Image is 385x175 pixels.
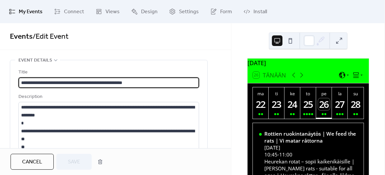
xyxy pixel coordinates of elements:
[332,87,348,119] button: la27
[248,59,369,67] div: [DATE]
[33,29,69,44] span: / Edit Event
[239,3,272,21] a: Install
[300,87,316,119] button: to25
[286,91,298,97] div: ke
[334,91,346,97] div: la
[253,8,267,16] span: Install
[264,151,278,158] span: 10:45
[302,98,314,110] div: 25
[22,158,42,166] span: Cancel
[350,98,362,110] div: 28
[105,8,120,16] span: Views
[318,91,330,97] div: pe
[255,98,267,110] div: 22
[253,87,269,119] button: ma22
[4,3,47,21] a: My Events
[164,3,204,21] a: Settings
[350,91,362,97] div: su
[64,8,84,16] span: Connect
[264,130,358,144] div: Rottien ruokintanäytös | We feed the rats | Vi matar råttorna
[179,8,199,16] span: Settings
[271,98,282,110] div: 23
[334,98,346,110] div: 27
[10,29,33,44] a: Events
[141,8,158,16] span: Design
[269,87,284,119] button: ti23
[19,8,43,16] span: My Events
[220,8,232,16] span: Form
[126,3,163,21] a: Design
[302,91,314,97] div: to
[11,154,54,170] button: Cancel
[264,144,358,151] div: [DATE]
[18,68,198,76] div: Title
[316,87,332,119] button: pe26
[91,3,125,21] a: Views
[205,3,237,21] a: Form
[278,151,279,158] span: -
[18,57,52,65] span: Event details
[255,91,267,97] div: ma
[318,98,330,110] div: 26
[18,93,198,101] div: Description
[271,91,282,97] div: ti
[284,87,300,119] button: ke24
[49,3,89,21] a: Connect
[279,151,292,158] span: 11:00
[286,98,298,110] div: 24
[348,87,364,119] button: su28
